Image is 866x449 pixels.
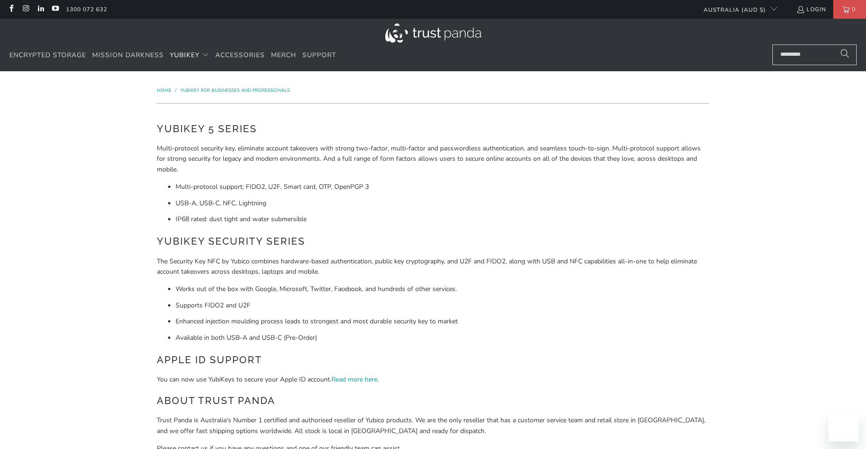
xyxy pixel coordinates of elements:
[92,45,164,67] a: Mission Darkness
[157,415,709,436] p: Trust Panda is Australia's Number 1 certified and authorised reseller of Yubico products. We are ...
[157,234,709,249] h2: YubiKey Security Series
[796,4,826,15] a: Login
[9,45,336,67] nav: Translation missing: en.navigation.header.main_nav
[829,412,859,442] iframe: Button to launch messaging window
[302,51,336,60] span: Support
[157,87,171,94] span: Home
[157,143,709,175] p: Multi-protocol security key, eliminate account takeovers with strong two-factor, multi-factor and...
[176,182,709,192] li: Multi-protocol support; FIDO2, U2F, Smart card, OTP, OpenPGP 3
[157,393,709,408] h2: About Trust Panda
[176,284,709,294] li: Works out of the box with Google, Microsoft, Twitter, Facebook, and hundreds of other services.
[51,6,59,13] a: Trust Panda Australia on YouTube
[331,375,377,384] a: Read more here
[157,87,173,94] a: Home
[176,198,709,209] li: USB-A, USB-C, NFC, Lightning
[9,45,86,67] a: Encrypted Storage
[772,45,857,65] input: Search...
[157,121,709,136] h2: YubiKey 5 Series
[175,87,176,94] span: /
[92,51,164,60] span: Mission Darkness
[7,6,15,13] a: Trust Panda Australia on Facebook
[176,300,709,311] li: Supports FIDO2 and U2F
[157,256,709,277] p: The Security Key NFC by Yubico combines hardware-based authentication, public key cryptography, a...
[180,87,290,94] a: YubiKey for Businesses and Professionals
[157,374,709,385] p: You can now use YubiKeys to secure your Apple ID account. .
[66,4,107,15] a: 1300 072 632
[215,51,265,60] span: Accessories
[215,45,265,67] a: Accessories
[157,352,709,367] h2: Apple ID Support
[271,51,296,60] span: Merch
[9,51,86,60] span: Encrypted Storage
[176,333,709,343] li: Available in both USB-A and USB-C (Pre-Order)
[833,45,857,65] button: Search
[170,51,199,60] span: YubiKey
[170,45,209,67] summary: YubiKey
[176,214,709,224] li: IP68 rated: dust tight and water submersible
[37,6,44,13] a: Trust Panda Australia on LinkedIn
[302,45,336,67] a: Support
[271,45,296,67] a: Merch
[385,23,481,43] img: Trust Panda Australia
[22,6,29,13] a: Trust Panda Australia on Instagram
[176,316,709,327] li: Enhanced injection moulding process leads to strongest and most durable security key to market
